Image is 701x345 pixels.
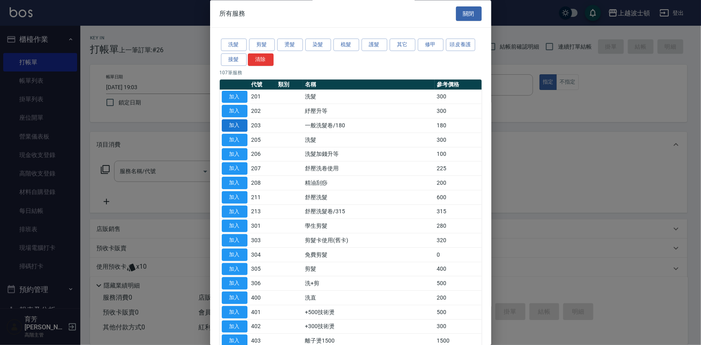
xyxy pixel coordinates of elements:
td: 202 [249,104,276,118]
td: 213 [249,205,276,219]
td: 201 [249,90,276,104]
td: 200 [435,291,481,305]
td: 0 [435,248,481,262]
p: 107 筆服務 [220,69,482,76]
button: 加入 [222,292,247,304]
button: 加入 [222,191,247,204]
td: 320 [435,233,481,248]
td: 洗髮 [303,90,435,104]
td: 100 [435,147,481,162]
td: 600 [435,190,481,205]
button: 清除 [248,53,274,66]
th: 類別 [276,80,303,90]
button: 加入 [222,220,247,233]
button: 剪髮 [249,39,275,51]
td: 舒壓洗髮卷/315 [303,205,435,219]
td: 500 [435,276,481,291]
td: 304 [249,248,276,262]
td: 280 [435,219,481,233]
button: 染髮 [305,39,331,51]
td: 紓壓升等 [303,104,435,118]
td: 洗直 [303,291,435,305]
button: 其它 [390,39,415,51]
button: 加入 [222,134,247,146]
td: +500技術燙 [303,305,435,320]
td: 洗髮 [303,133,435,147]
td: 211 [249,190,276,205]
td: 402 [249,320,276,334]
td: 400 [249,291,276,305]
td: 208 [249,176,276,190]
button: 加入 [222,163,247,175]
button: 頭皮養護 [446,39,476,51]
td: 洗髮加錢升等 [303,147,435,162]
td: 一般洗髮卷/180 [303,118,435,133]
td: 306 [249,276,276,291]
td: 學生剪髮 [303,219,435,233]
td: 207 [249,161,276,176]
td: 免費剪髮 [303,248,435,262]
td: 300 [435,320,481,334]
td: 舒壓洗髮 [303,190,435,205]
th: 名稱 [303,80,435,90]
td: 180 [435,118,481,133]
td: 舒壓洗卷使用 [303,161,435,176]
td: 300 [435,90,481,104]
button: 護髮 [362,39,387,51]
button: 關閉 [456,6,482,21]
button: 加入 [222,306,247,318]
td: 300 [435,104,481,118]
td: 500 [435,305,481,320]
button: 加入 [222,105,247,118]
td: 300 [435,133,481,147]
button: 加入 [222,206,247,218]
td: 洗+剪 [303,276,435,291]
td: 301 [249,219,276,233]
button: 修甲 [418,39,443,51]
button: 加入 [222,120,247,132]
td: 206 [249,147,276,162]
td: 剪髮卡使用(舊卡) [303,233,435,248]
td: 400 [435,262,481,277]
button: 加入 [222,321,247,333]
button: 燙髮 [277,39,303,51]
button: 加入 [222,249,247,261]
td: 200 [435,176,481,190]
button: 加入 [222,177,247,190]
td: 315 [435,205,481,219]
button: 加入 [222,263,247,276]
button: 洗髮 [221,39,247,51]
button: 加入 [222,91,247,103]
button: 加入 [222,148,247,161]
td: 203 [249,118,276,133]
td: 225 [435,161,481,176]
span: 所有服務 [220,10,245,18]
th: 代號 [249,80,276,90]
button: 加入 [222,278,247,290]
button: 梳髮 [333,39,359,51]
button: 接髮 [221,53,247,66]
td: 205 [249,133,276,147]
td: 精油刮痧 [303,176,435,190]
td: 305 [249,262,276,277]
td: 303 [249,233,276,248]
button: 加入 [222,235,247,247]
th: 參考價格 [435,80,481,90]
td: 401 [249,305,276,320]
td: +300技術燙 [303,320,435,334]
td: 剪髮 [303,262,435,277]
